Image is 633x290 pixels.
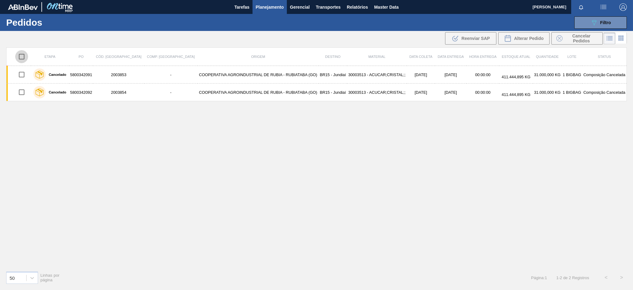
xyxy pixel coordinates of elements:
span: Data entrega [438,55,464,58]
label: Cancelado [46,90,66,94]
span: Status [598,55,611,58]
span: Etapa [45,55,55,58]
img: Logout [619,3,627,11]
div: Alterar Pedido [498,32,550,45]
span: 411.444,895 KG [502,92,530,97]
td: 30003513 - ACUCAR;CRISTAL;; [347,84,407,101]
img: TNhmsLtSVTkK8tSr43FrP2fwEKptu5GPRR3wAAAABJRU5ErkJggg== [8,4,38,10]
button: < [598,270,614,285]
span: Cancelar Pedidos [565,33,598,43]
span: Alterar Pedido [514,36,544,41]
td: [DATE] [407,66,435,84]
td: COOPERATIVA AGROINDUSTRIAL DE RUBIA - RUBIATABA (GO) [198,66,319,84]
td: COOPERATIVA AGROINDUSTRIAL DE RUBIA - RUBIATABA (GO) [198,84,319,101]
a: Cancelado58003420922003854-COOPERATIVA AGROINDUSTRIAL DE RUBIA - RUBIATABA (GO)BR15 - Jundiaí3000... [6,84,627,101]
td: Composição Cancelada [582,66,627,84]
span: Gerencial [290,3,310,11]
td: 2003854 [93,84,144,101]
td: - [144,66,198,84]
div: 50 [10,275,15,280]
span: Hora Entrega [469,55,497,58]
span: Destino [325,55,341,58]
td: - [144,84,198,101]
div: Reenviar SAP [445,32,496,45]
td: 1 BIGBAG [562,84,582,101]
span: Planejamento [256,3,284,11]
td: 1 BIGBAG [562,66,582,84]
td: 2003853 [93,66,144,84]
span: PO [79,55,83,58]
span: Página : 1 [531,275,547,280]
div: Visão em Lista [604,32,615,44]
span: Transportes [316,3,341,11]
span: Estoque atual [502,55,530,58]
span: Reenviar SAP [461,36,490,41]
span: Lote [567,55,576,58]
td: [DATE] [435,66,466,84]
td: BR15 - Jundiaí [319,66,347,84]
td: [DATE] [407,84,435,101]
td: 00:00:00 [466,66,499,84]
button: Filtro [574,16,627,29]
div: Cancelar Pedidos em Massa [551,32,603,45]
td: [DATE] [435,84,466,101]
span: 1 - 2 de 2 Registros [556,275,589,280]
span: Filtro [600,20,611,25]
span: 411.444,895 KG [502,75,530,79]
span: Cód. [GEOGRAPHIC_DATA] [96,55,142,58]
div: Visão em Cards [615,32,627,44]
td: 00:00:00 [466,84,499,101]
label: Cancelado [46,73,66,76]
span: Linhas por página [40,273,60,282]
td: BR15 - Jundiaí [319,84,347,101]
td: 5800342091 [69,66,93,84]
span: Origem [251,55,265,58]
span: Material [368,55,385,58]
button: Notificações [571,3,591,11]
span: Relatórios [347,3,368,11]
img: userActions [600,3,607,11]
td: 31.000,000 KG [533,66,562,84]
span: Comp. [GEOGRAPHIC_DATA] [147,55,195,58]
a: Cancelado58003420912003853-COOPERATIVA AGROINDUSTRIAL DE RUBIA - RUBIATABA (GO)BR15 - Jundiaí3000... [6,66,627,84]
td: Composição Cancelada [582,84,627,101]
h1: Pedidos [6,19,100,26]
span: Master Data [374,3,398,11]
span: Tarefas [234,3,249,11]
td: 31.000,000 KG [533,84,562,101]
button: Cancelar Pedidos [551,32,603,45]
span: Quantidade [536,55,559,58]
td: 5800342092 [69,84,93,101]
span: Data coleta [409,55,432,58]
td: 30003513 - ACUCAR;CRISTAL;; [347,66,407,84]
button: > [614,270,629,285]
